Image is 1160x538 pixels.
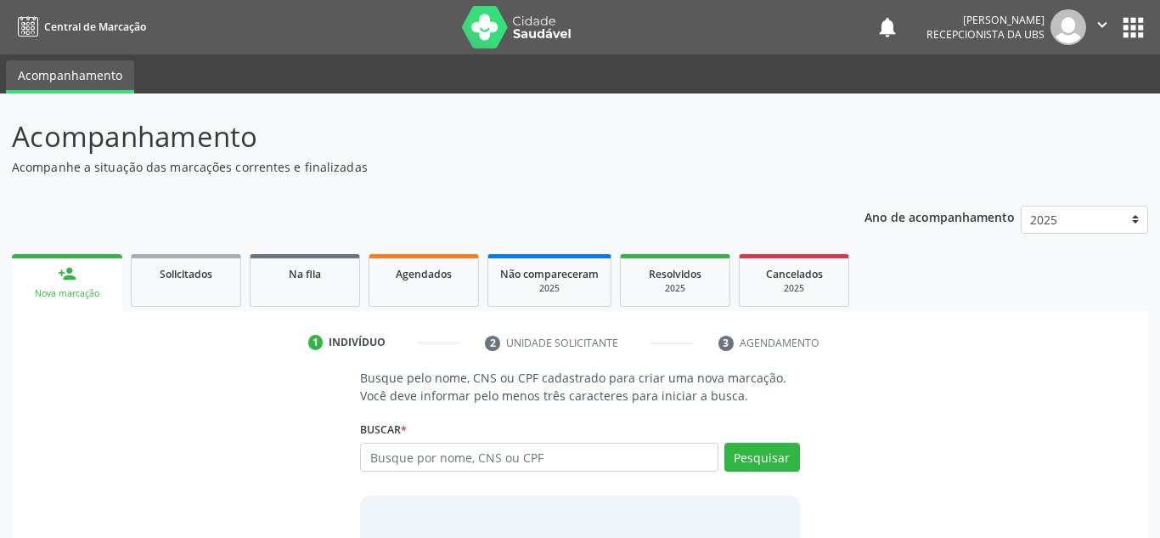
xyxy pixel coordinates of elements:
[500,267,599,281] span: Não compareceram
[1050,9,1086,45] img: img
[160,267,212,281] span: Solicitados
[1093,15,1112,34] i: 
[24,287,110,300] div: Nova marcação
[724,443,800,472] button: Pesquisar
[12,116,808,158] p: Acompanhamento
[1086,9,1118,45] button: 
[360,443,718,472] input: Busque por nome, CNS ou CPF
[308,335,324,350] div: 1
[329,335,386,350] div: Indivíduo
[12,158,808,176] p: Acompanhe a situação das marcações correntes e finalizadas
[500,282,599,295] div: 2025
[44,20,146,34] span: Central de Marcação
[6,60,134,93] a: Acompanhamento
[360,369,800,405] p: Busque pelo nome, CNS ou CPF cadastrado para criar uma nova marcação. Você deve informar pelo men...
[633,282,718,295] div: 2025
[649,267,701,281] span: Resolvidos
[396,267,452,281] span: Agendados
[289,267,321,281] span: Na fila
[864,206,1015,227] p: Ano de acompanhamento
[1118,13,1148,42] button: apps
[58,264,76,283] div: person_add
[926,27,1045,42] span: Recepcionista da UBS
[360,416,407,443] label: Buscar
[12,13,146,41] a: Central de Marcação
[766,267,823,281] span: Cancelados
[926,13,1045,27] div: [PERSON_NAME]
[876,15,899,39] button: notifications
[752,282,836,295] div: 2025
